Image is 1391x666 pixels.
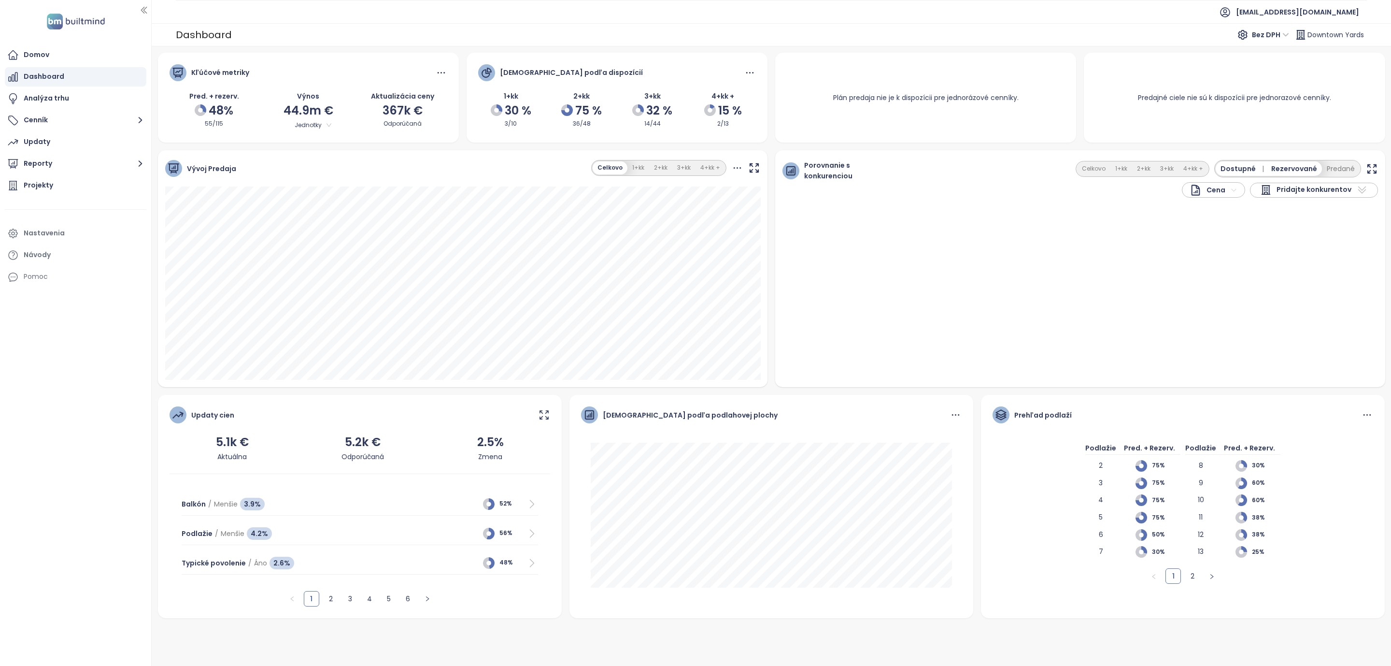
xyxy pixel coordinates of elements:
[1252,28,1289,42] span: Bez DPH
[603,410,778,420] div: [DEMOGRAPHIC_DATA] podľa podlahovej plochy
[1252,513,1280,522] span: 38%
[401,592,415,606] a: 6
[1271,163,1317,174] span: Rezervované
[1152,548,1180,557] span: 30%
[24,49,49,61] div: Domov
[176,25,232,44] div: Dashboard
[499,499,519,508] span: 52%
[341,433,384,451] div: 5.2k €
[5,267,146,287] div: Pomoc
[1152,478,1180,488] span: 75%
[1152,530,1180,539] span: 50%
[24,92,69,104] div: Analýza trhu
[1085,478,1116,495] div: 3
[5,246,146,265] a: Návody
[215,528,218,539] span: /
[1085,546,1116,564] div: 7
[718,101,742,120] span: 15 %
[248,558,252,568] span: /
[182,499,206,509] span: Balkón
[208,499,212,509] span: /
[24,271,48,283] div: Pomoc
[499,558,519,567] span: 48%
[362,592,377,606] a: 4
[1077,162,1110,175] button: Celkovo
[1277,184,1351,196] span: Pridajte konkurentov
[1151,574,1157,579] span: left
[324,592,338,606] a: 2
[240,498,265,510] span: 3.9%
[24,71,64,83] div: Dashboard
[695,161,725,174] button: 4+kk +
[270,557,294,569] span: 2.6%
[477,451,504,462] div: Zmena
[420,591,435,607] li: Nasledujúca strana
[221,528,244,539] span: Menšie
[1085,443,1116,460] div: Podlažie
[284,591,300,607] button: left
[1185,494,1216,512] div: 10
[358,119,447,129] div: Odporúčaná
[425,596,430,602] span: right
[1166,569,1180,583] a: 1
[499,529,519,538] span: 56%
[24,179,53,191] div: Projekty
[646,101,672,120] span: 32 %
[822,81,1030,115] div: Plán predaja nie je k dispozícii pre jednorázové cenníky.
[1204,568,1220,584] button: right
[500,67,643,78] div: [DEMOGRAPHIC_DATA] podľa dispozícií
[182,558,246,568] span: Typické povolenie
[214,499,238,509] span: Menšie
[1155,162,1178,175] button: 3+kk
[1185,512,1216,529] div: 11
[1204,568,1220,584] li: Nasledujúca strana
[1236,0,1359,24] span: [EMAIL_ADDRESS][DOMAIN_NAME]
[182,528,213,539] span: Podlažie
[1185,529,1216,547] div: 12
[627,161,649,174] button: 1+kk
[420,591,435,607] button: right
[5,111,146,130] button: Cenník
[5,154,146,174] button: Reporty
[1185,460,1216,478] div: 8
[283,120,333,130] span: Jednotky
[1252,548,1280,557] span: 25%
[343,592,357,606] a: 3
[44,12,108,31] img: logo
[1219,443,1280,460] div: Pred. + Rezerv.
[1132,162,1155,175] button: 2+kk
[504,91,518,101] span: 1+kk
[1252,461,1280,470] span: 30%
[342,591,358,607] li: 3
[191,67,249,78] div: Kľúčové metriky
[24,136,50,148] div: Updaty
[24,249,51,261] div: Návody
[1185,569,1200,583] a: 2
[1085,494,1116,512] div: 4
[358,91,447,101] div: Aktualizácia ceny
[5,67,146,87] a: Dashboard
[383,102,423,118] span: 367k €
[690,119,756,129] div: 2/13
[1252,530,1280,539] span: 38%
[216,433,249,451] div: 5.1k €
[1126,81,1343,115] div: Predajné ciele nie sú k dispozícii pre jednorazové cenníky.
[1152,513,1180,522] span: 75%
[505,101,531,120] span: 30 %
[549,119,614,129] div: 36/48
[649,161,672,174] button: 2+kk
[1185,568,1200,584] li: 2
[5,224,146,243] a: Nastavenia
[284,102,333,118] span: 44.9m €
[573,91,590,101] span: 2+kk
[1110,162,1132,175] button: 1+kk
[5,89,146,108] a: Analýza trhu
[304,592,319,606] a: 1
[247,527,272,540] span: 4.2%
[24,227,65,239] div: Nastavenia
[1252,478,1280,488] span: 60%
[1146,568,1162,584] button: left
[382,592,396,606] a: 5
